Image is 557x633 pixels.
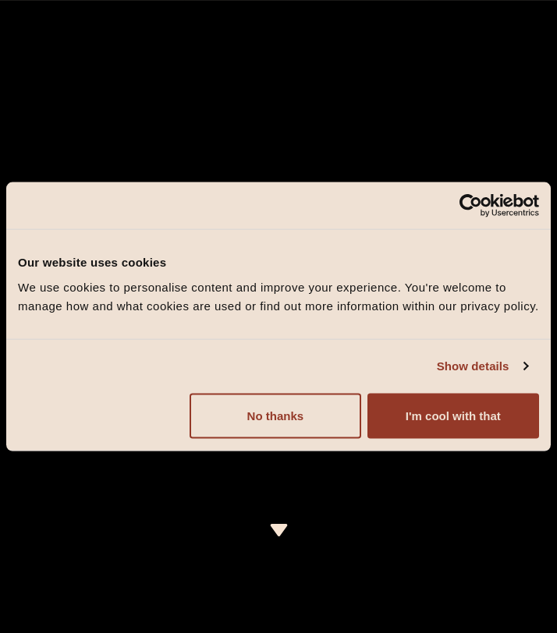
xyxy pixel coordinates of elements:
[403,194,539,217] a: Usercentrics Cookiebot - opens in a new window
[190,393,361,438] button: No thanks
[437,357,527,376] a: Show details
[269,524,289,536] img: icon-dropdown-cream.svg
[18,253,539,272] div: Our website uses cookies
[367,393,539,438] button: I'm cool with that
[18,278,539,315] div: We use cookies to personalise content and improve your experience. You're welcome to manage how a...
